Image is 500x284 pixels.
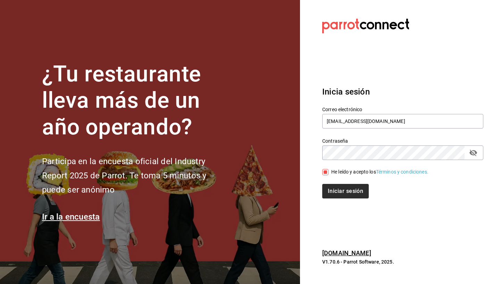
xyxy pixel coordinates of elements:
a: Ir a la encuesta [42,212,100,222]
h1: ¿Tu restaurante lleva más de un año operando? [42,61,230,141]
input: Ingresa tu correo electrónico [322,114,483,128]
a: Términos y condiciones. [376,169,428,175]
h2: Participa en la encuesta oficial del Industry Report 2025 de Parrot. Te toma 5 minutos y puede se... [42,154,230,197]
button: Iniciar sesión [322,184,369,198]
label: Contraseña [322,138,483,143]
h3: Inicia sesión [322,86,483,98]
button: passwordField [467,147,479,159]
label: Correo electrónico [322,107,483,112]
p: V1.70.6 - Parrot Software, 2025. [322,258,483,265]
a: [DOMAIN_NAME] [322,249,371,257]
div: He leído y acepto los [331,168,428,176]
